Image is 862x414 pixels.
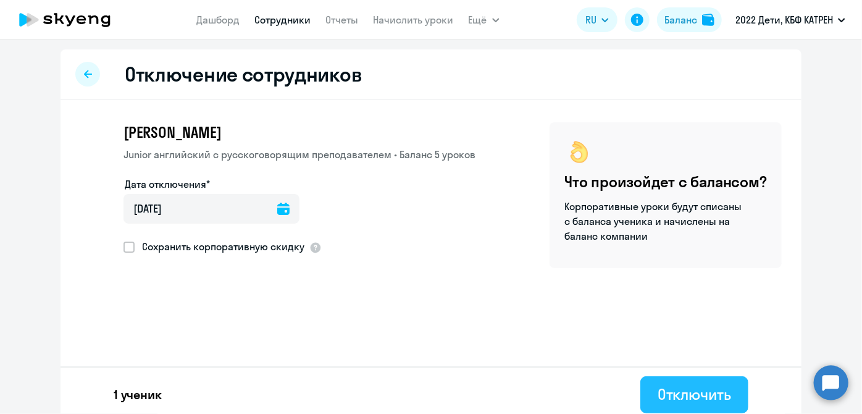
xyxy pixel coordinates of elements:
[326,14,359,26] a: Отчеты
[585,12,596,27] span: RU
[657,7,722,32] button: Балансbalance
[125,177,210,192] label: Дата отключения*
[197,14,240,26] a: Дашборд
[469,7,500,32] button: Ещё
[564,137,594,167] img: ok
[702,14,714,26] img: balance
[658,384,731,404] div: Отключить
[123,194,299,224] input: дд.мм.гггг
[729,5,852,35] button: 2022 Дети, КБФ КАТРЕН
[640,376,748,413] button: Отключить
[374,14,454,26] a: Начислить уроки
[123,147,475,162] p: Junior английский с русскоговорящим преподавателем • Баланс 5 уроков
[469,12,487,27] span: Ещё
[564,199,743,243] p: Корпоративные уроки будут списаны с баланса ученика и начислены на баланс компании
[135,239,304,254] span: Сохранить корпоративную скидку
[123,122,221,142] span: [PERSON_NAME]
[114,386,162,403] p: 1 ученик
[564,172,767,192] h4: Что произойдет с балансом?
[735,12,833,27] p: 2022 Дети, КБФ КАТРЕН
[125,62,362,87] h2: Отключение сотрудников
[255,14,311,26] a: Сотрудники
[664,12,697,27] div: Баланс
[577,7,617,32] button: RU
